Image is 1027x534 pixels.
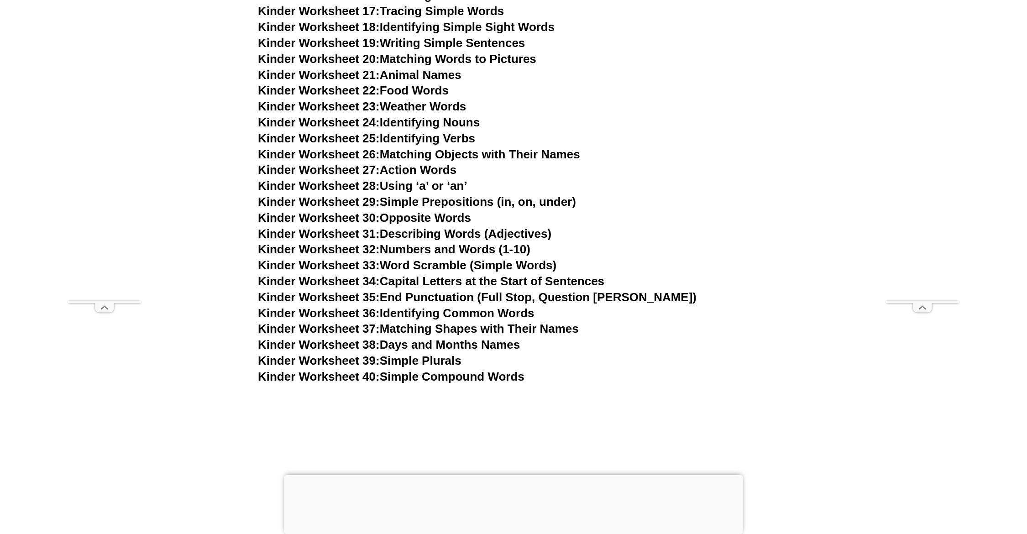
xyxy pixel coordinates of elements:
[258,370,524,383] a: Kinder Worksheet 40:Simple Compound Words
[258,163,380,177] span: Kinder Worksheet 27:
[258,290,697,304] a: Kinder Worksheet 35:End Punctuation (Full Stop, Question [PERSON_NAME])
[258,20,380,34] span: Kinder Worksheet 18:
[258,52,380,66] span: Kinder Worksheet 20:
[258,4,380,18] span: Kinder Worksheet 17:
[258,211,380,225] span: Kinder Worksheet 30:
[258,84,380,97] span: Kinder Worksheet 22:
[258,20,555,34] a: Kinder Worksheet 18:Identifying Simple Sight Words
[871,431,1027,534] iframe: Chat Widget
[258,354,461,367] a: Kinder Worksheet 39:Simple Plurals
[258,84,449,97] a: Kinder Worksheet 22:Food Words
[886,27,959,301] iframe: Advertisement
[258,338,380,351] span: Kinder Worksheet 38:
[258,195,380,209] span: Kinder Worksheet 29:
[258,36,380,50] span: Kinder Worksheet 19:
[258,99,380,113] span: Kinder Worksheet 23:
[258,322,380,335] span: Kinder Worksheet 37:
[258,385,769,517] iframe: Advertisement
[258,306,534,320] a: Kinder Worksheet 36:Identifying Common Words
[258,211,471,225] a: Kinder Worksheet 30:Opposite Words
[258,322,579,335] a: Kinder Worksheet 37:Matching Shapes with Their Names
[258,242,380,256] span: Kinder Worksheet 32:
[258,338,520,351] a: Kinder Worksheet 38:Days and Months Names
[258,227,551,241] a: Kinder Worksheet 31:Describing Words (Adjectives)
[258,274,380,288] span: Kinder Worksheet 34:
[258,115,480,129] a: Kinder Worksheet 24:Identifying Nouns
[258,258,380,272] span: Kinder Worksheet 33:
[258,115,380,129] span: Kinder Worksheet 24:
[258,147,580,161] a: Kinder Worksheet 26:Matching Objects with Their Names
[68,27,141,301] iframe: Advertisement
[258,131,380,145] span: Kinder Worksheet 25:
[258,195,576,209] a: Kinder Worksheet 29:Simple Prepositions (in, on, under)
[258,370,380,383] span: Kinder Worksheet 40:
[258,227,380,241] span: Kinder Worksheet 31:
[258,68,380,82] span: Kinder Worksheet 21:
[258,163,456,177] a: Kinder Worksheet 27:Action Words
[258,274,604,288] a: Kinder Worksheet 34:Capital Letters at the Start of Sentences
[258,354,380,367] span: Kinder Worksheet 39:
[258,290,380,304] span: Kinder Worksheet 35:
[258,4,504,18] a: Kinder Worksheet 17:Tracing Simple Words
[258,99,466,113] a: Kinder Worksheet 23:Weather Words
[258,258,556,272] a: Kinder Worksheet 33:Word Scramble (Simple Words)
[258,36,525,50] a: Kinder Worksheet 19:Writing Simple Sentences
[258,242,530,256] a: Kinder Worksheet 32:Numbers and Words (1-10)
[258,131,475,145] a: Kinder Worksheet 25:Identifying Verbs
[258,179,467,193] a: Kinder Worksheet 28:Using ‘a’ or ‘an’
[258,147,380,161] span: Kinder Worksheet 26:
[284,475,743,532] iframe: Advertisement
[258,68,461,82] a: Kinder Worksheet 21:Animal Names
[258,179,380,193] span: Kinder Worksheet 28:
[258,306,380,320] span: Kinder Worksheet 36:
[258,52,536,66] a: Kinder Worksheet 20:Matching Words to Pictures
